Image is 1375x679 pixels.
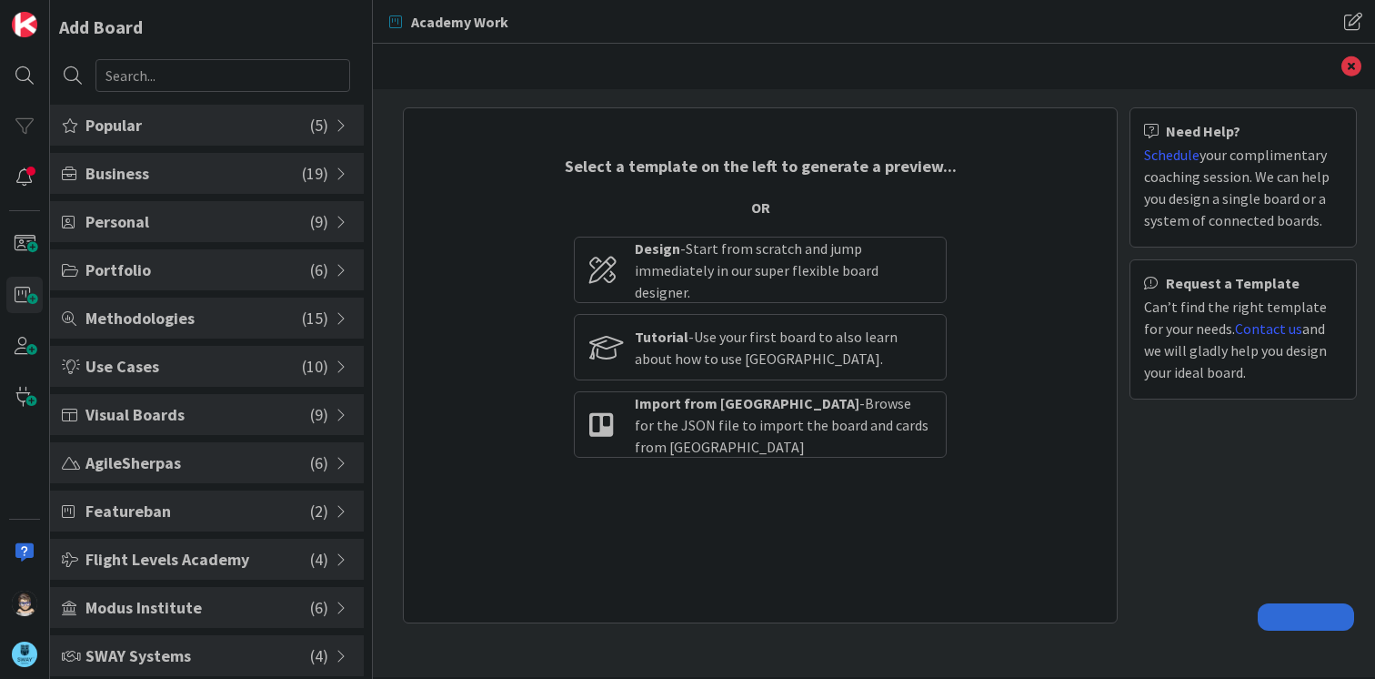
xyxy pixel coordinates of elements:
b: Design [635,239,680,258]
span: AgileSherpas [85,451,310,475]
span: Visual Boards [85,402,310,427]
span: Flight Levels Academy [85,547,310,572]
b: Tutorial [635,328,688,346]
div: Select a template on the left to generate a preview... [565,154,957,178]
div: - Browse for the JSON file to import the board and cards from [GEOGRAPHIC_DATA] [635,392,931,458]
a: Schedule [1144,146,1199,164]
b: Request a Template [1166,276,1300,290]
span: Use Cases [85,354,302,379]
span: SWAY Systems [85,644,310,668]
div: - Start from scratch and jump immediately in our super flexible board designer. [635,238,931,303]
span: Portfolio [85,258,310,282]
img: Visit kanbanzone.com [12,12,37,37]
a: Academy Work [378,5,519,38]
span: Popular [85,113,310,137]
div: - Use your first board to also learn about how to use [GEOGRAPHIC_DATA]. [635,326,931,370]
span: ( 10 ) [302,354,328,379]
span: Modus Institute [85,595,310,620]
b: Need Help? [1166,124,1240,138]
span: ( 2 ) [310,499,328,523]
span: Methodologies [85,306,302,330]
span: ( 4 ) [310,644,328,668]
img: avatar [12,642,37,667]
span: ( 6 ) [310,258,328,282]
span: ( 6 ) [310,451,328,475]
div: Add Board [59,14,143,41]
b: Import from [GEOGRAPHIC_DATA] [635,394,859,412]
a: Contact us [1235,319,1302,338]
input: Search... [95,59,350,92]
span: your complimentary coaching session. We can help you design a single board or a system of connect... [1144,146,1330,229]
span: Academy Work [411,11,508,33]
span: Personal [85,209,310,234]
span: Business [85,161,302,186]
span: Featureban [85,499,310,523]
div: Can’t find the right template for your needs. and we will gladly help you design your ideal board. [1144,296,1342,383]
span: ( 15 ) [302,306,328,330]
span: ( 4 ) [310,547,328,572]
span: ( 6 ) [310,595,328,620]
div: OR [751,197,770,218]
span: ( 5 ) [310,113,328,137]
span: ( 9 ) [310,209,328,234]
span: ( 19 ) [302,161,328,186]
span: ( 9 ) [310,402,328,427]
img: TP [12,591,37,616]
